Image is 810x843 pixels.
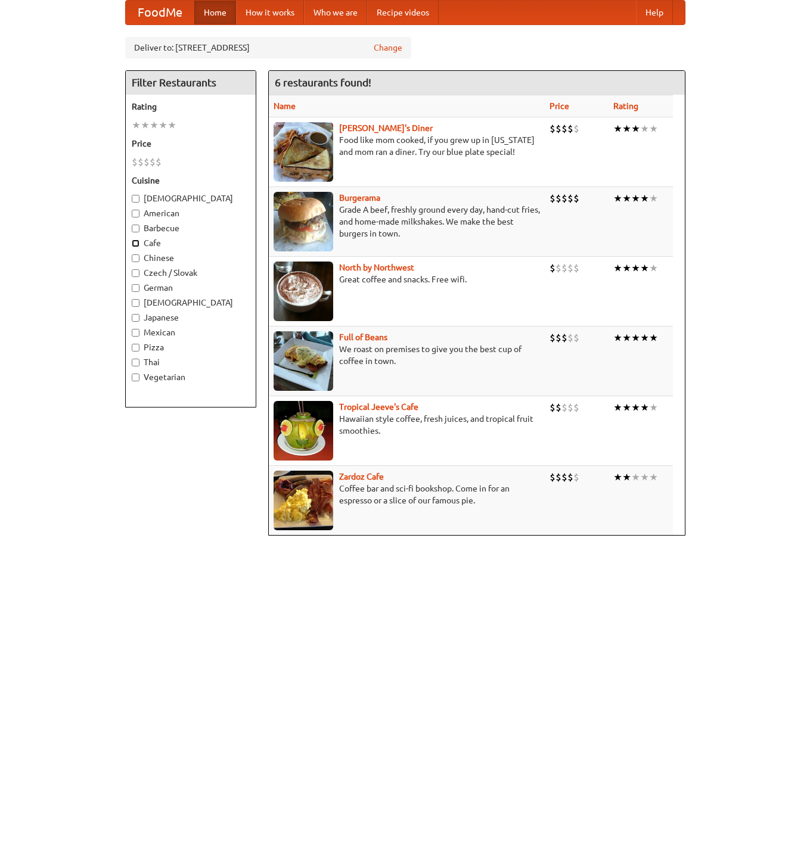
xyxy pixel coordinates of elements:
[132,222,250,234] label: Barbecue
[367,1,439,24] a: Recipe videos
[567,192,573,205] li: $
[631,401,640,414] li: ★
[613,401,622,414] li: ★
[274,331,333,391] img: beans.jpg
[132,267,250,279] label: Czech / Slovak
[561,122,567,135] li: $
[561,401,567,414] li: $
[275,77,371,88] ng-pluralize: 6 restaurants found!
[339,472,384,481] a: Zardoz Cafe
[561,192,567,205] li: $
[567,471,573,484] li: $
[649,192,658,205] li: ★
[622,401,631,414] li: ★
[567,122,573,135] li: $
[150,119,159,132] li: ★
[567,262,573,275] li: $
[132,312,250,323] label: Japanese
[132,326,250,338] label: Mexican
[159,119,167,132] li: ★
[631,122,640,135] li: ★
[132,138,250,150] h5: Price
[132,210,139,217] input: American
[132,225,139,232] input: Barbecue
[132,155,138,169] li: $
[640,471,649,484] li: ★
[550,331,555,344] li: $
[649,262,658,275] li: ★
[649,122,658,135] li: ★
[339,193,380,203] b: Burgerama
[561,471,567,484] li: $
[555,471,561,484] li: $
[573,192,579,205] li: $
[649,401,658,414] li: ★
[613,122,622,135] li: ★
[132,371,250,383] label: Vegetarian
[132,314,139,322] input: Japanese
[132,374,139,381] input: Vegetarian
[550,101,569,111] a: Price
[138,155,144,169] li: $
[156,155,162,169] li: $
[132,119,141,132] li: ★
[339,263,414,272] a: North by Northwest
[125,37,411,58] div: Deliver to: [STREET_ADDRESS]
[132,175,250,186] h5: Cuisine
[274,204,540,239] p: Grade A beef, freshly ground every day, hand-cut fries, and home-made milkshakes. We make the bes...
[573,331,579,344] li: $
[555,401,561,414] li: $
[550,262,555,275] li: $
[236,1,304,24] a: How it works
[622,471,631,484] li: ★
[132,192,250,204] label: [DEMOGRAPHIC_DATA]
[613,101,638,111] a: Rating
[274,401,333,461] img: jeeves.jpg
[339,332,387,342] a: Full of Beans
[132,344,139,351] input: Pizza
[339,123,433,133] a: [PERSON_NAME]'s Diner
[640,262,649,275] li: ★
[126,1,194,24] a: FoodMe
[132,359,139,366] input: Thai
[274,262,333,321] img: north.jpg
[132,297,250,309] label: [DEMOGRAPHIC_DATA]
[561,262,567,275] li: $
[141,119,150,132] li: ★
[132,299,139,307] input: [DEMOGRAPHIC_DATA]
[567,401,573,414] li: $
[132,195,139,203] input: [DEMOGRAPHIC_DATA]
[150,155,156,169] li: $
[132,341,250,353] label: Pizza
[304,1,367,24] a: Who we are
[550,122,555,135] li: $
[573,401,579,414] li: $
[640,122,649,135] li: ★
[274,413,540,437] p: Hawaiian style coffee, fresh juices, and tropical fruit smoothies.
[555,262,561,275] li: $
[631,331,640,344] li: ★
[573,262,579,275] li: $
[132,207,250,219] label: American
[613,331,622,344] li: ★
[274,101,296,111] a: Name
[649,331,658,344] li: ★
[573,122,579,135] li: $
[274,192,333,251] img: burgerama.jpg
[573,471,579,484] li: $
[567,331,573,344] li: $
[613,192,622,205] li: ★
[339,402,418,412] a: Tropical Jeeve's Cafe
[132,254,139,262] input: Chinese
[550,192,555,205] li: $
[613,262,622,275] li: ★
[636,1,673,24] a: Help
[555,192,561,205] li: $
[550,471,555,484] li: $
[132,284,139,292] input: German
[132,237,250,249] label: Cafe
